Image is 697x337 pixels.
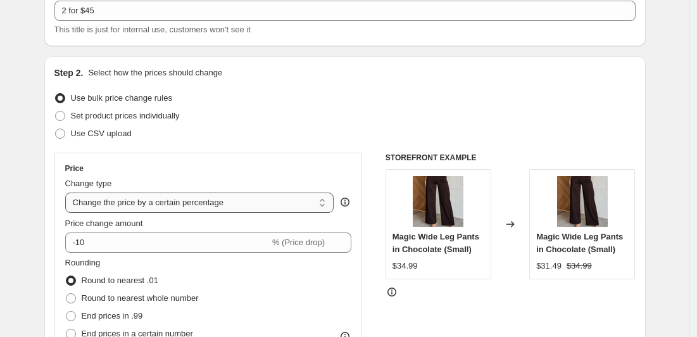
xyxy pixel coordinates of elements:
[272,238,325,247] span: % (Price drop)
[413,176,463,227] img: MagicWideLegPantsinChocolate2_80x.jpg
[65,163,84,174] h3: Price
[65,179,112,188] span: Change type
[386,153,636,163] h6: STOREFRONT EXAMPLE
[54,1,636,21] input: 30% off holiday sale
[82,293,199,303] span: Round to nearest whole number
[65,232,270,253] input: -15
[536,232,623,254] span: Magic Wide Leg Pants in Chocolate (Small)
[54,25,251,34] span: This title is just for internal use, customers won't see it
[71,111,180,120] span: Set product prices individually
[339,196,351,208] div: help
[65,258,101,267] span: Rounding
[536,260,562,272] div: $31.49
[567,260,592,272] strike: $34.99
[392,260,418,272] div: $34.99
[65,219,143,228] span: Price change amount
[82,311,143,321] span: End prices in .99
[54,67,84,79] h2: Step 2.
[557,176,608,227] img: MagicWideLegPantsinChocolate2_80x.jpg
[392,232,479,254] span: Magic Wide Leg Pants in Chocolate (Small)
[71,129,132,138] span: Use CSV upload
[82,276,158,285] span: Round to nearest .01
[71,93,172,103] span: Use bulk price change rules
[88,67,222,79] p: Select how the prices should change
